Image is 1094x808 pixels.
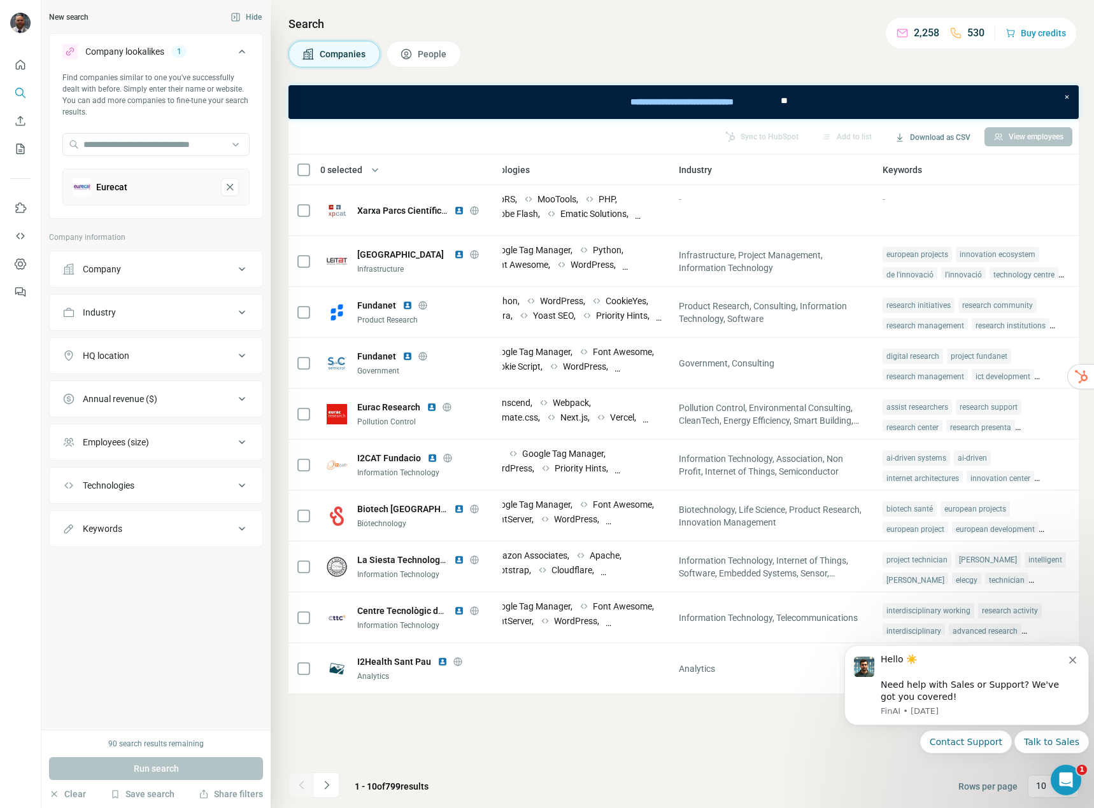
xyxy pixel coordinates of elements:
[427,453,437,463] img: LinkedIn logo
[489,295,520,307] span: Python,
[454,205,464,216] img: LinkedIn logo
[357,263,495,275] div: Infrastructure
[679,357,774,370] span: Government, Consulting
[1019,420,1066,435] div: researchers
[540,295,585,307] span: WordPress,
[533,309,576,322] span: Yoast SEO,
[599,193,617,205] span: PHP,
[914,25,939,41] p: 2,258
[357,518,495,529] div: Biotechnology
[941,501,1010,517] div: european projects
[679,503,867,529] span: Biotechnology, Life Science, Product Research, Innovation Management
[883,267,937,282] div: de l'innovació
[83,522,122,535] div: Keywords
[978,603,1042,618] div: research activity
[629,462,656,475] span: Reddit,
[83,436,149,449] div: Employees (size)
[839,629,1094,802] iframe: Intercom notifications message
[199,788,263,800] button: Share filters
[946,420,1015,435] div: research presenta
[679,194,681,204] span: -
[489,615,534,627] span: FontServer,
[357,365,495,377] div: Government
[327,557,347,577] img: Logo of La Siesta Technologies sl
[883,247,952,262] div: european projects
[96,181,127,193] div: Eurecat
[489,258,550,271] span: Font Awesome,
[593,498,654,511] span: Font Awesome,
[489,345,572,358] span: Google Tag Manager,
[83,306,116,319] div: Industry
[357,249,444,260] span: [GEOGRAPHIC_DATA]
[62,72,250,118] div: Find companies similar to one you've successfully dealt with before. Simply enter their name or w...
[50,513,262,544] button: Keywords
[50,340,262,371] button: HQ location
[454,249,464,260] img: LinkedIn logo
[679,300,867,325] span: Product Research, Consulting, Information Technology, Software
[679,554,867,580] span: Information Technology, Internet of Things, Software, Embedded Systems, Sensor, Hardware
[357,452,421,464] span: I2CAT Fundacio
[883,369,968,384] div: research management
[883,164,922,176] span: Keywords
[952,522,1039,537] div: european development
[327,608,347,628] img: Logo of Centre Tecnològic de Telecomunicacions de Catalunya CTTC
[10,13,31,33] img: Avatar
[50,427,262,457] button: Employees (size)
[679,249,867,274] span: Infrastructure, Project Management, Information Technology
[883,450,950,466] div: ai-driven systems
[327,200,347,221] img: Logo of Xarxa Parcs Científics i Tecnològics de Catalunya XPCAT
[489,513,534,526] span: FontServer,
[949,623,1021,639] div: advanced research
[357,467,495,478] div: Information Technology
[288,15,1079,33] h4: Search
[954,450,991,466] div: ai-driven
[886,128,979,147] button: Download as CSV
[475,164,530,176] span: Technologies
[972,369,1034,384] div: ict development
[551,564,594,576] span: Cloudflare,
[606,295,648,307] span: CookieYes,
[357,416,495,428] div: Pollution Control
[437,657,448,667] img: LinkedIn logo
[327,302,347,323] img: Logo of Fundanet
[956,400,1021,415] div: research support
[357,569,495,580] div: Information Technology
[610,411,636,424] span: Vercel,
[50,36,262,72] button: Company lookalikes1
[108,738,204,749] div: 90 search results remaining
[489,193,517,205] span: phpRS,
[357,620,495,631] div: Information Technology
[563,360,608,373] span: WordPress,
[883,194,885,204] span: -
[402,300,413,310] img: LinkedIn logo
[50,297,262,328] button: Industry
[110,788,174,800] button: Save search
[10,225,31,247] button: Use Surfe API
[357,401,420,414] span: Eurac Research
[357,350,396,363] span: Fundanet
[990,267,1058,282] div: technology centre
[883,349,943,364] div: digital research
[10,253,31,275] button: Dashboard
[679,611,858,624] span: Information Technology, Telecommunications
[357,606,604,616] span: Centre Tecnològic de Telecomunicacions de Catalunya CTTC
[418,48,448,60] span: People
[357,555,461,565] span: La Siesta Technologies sl
[883,623,945,639] div: interdisciplinary
[10,109,31,132] button: Enrich CSV
[679,452,867,478] span: Information Technology, Association, Non Profit, Internet of Things, Semiconductor
[972,318,1049,333] div: research institutions
[522,447,606,460] span: Google Tag Manager,
[85,45,164,58] div: Company lookalikes
[883,552,951,568] div: project technician
[489,498,572,511] span: Google Tag Manager,
[985,573,1028,588] div: technician
[489,549,569,562] span: Amazon Associates,
[10,81,31,104] button: Search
